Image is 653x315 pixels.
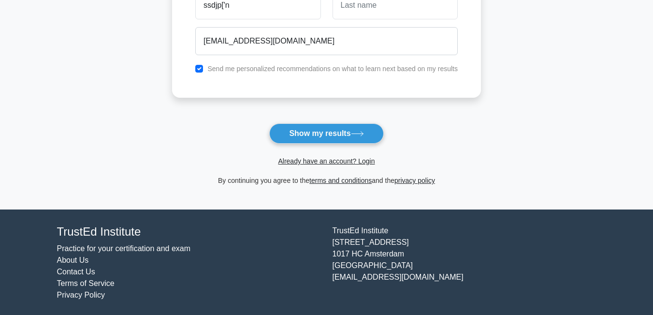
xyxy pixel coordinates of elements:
div: By continuing you agree to the and the [166,175,487,186]
input: Email [195,27,458,55]
button: Show my results [269,123,383,144]
a: Contact Us [57,268,95,276]
h4: TrustEd Institute [57,225,321,239]
a: Already have an account? Login [278,157,375,165]
a: Privacy Policy [57,291,105,299]
a: privacy policy [394,177,435,184]
div: TrustEd Institute [STREET_ADDRESS] 1017 HC Amsterdam [GEOGRAPHIC_DATA] [EMAIL_ADDRESS][DOMAIN_NAME] [327,225,602,301]
a: Terms of Service [57,279,115,287]
a: terms and conditions [309,177,372,184]
label: Send me personalized recommendations on what to learn next based on my results [207,65,458,73]
a: Practice for your certification and exam [57,244,191,253]
a: About Us [57,256,89,264]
